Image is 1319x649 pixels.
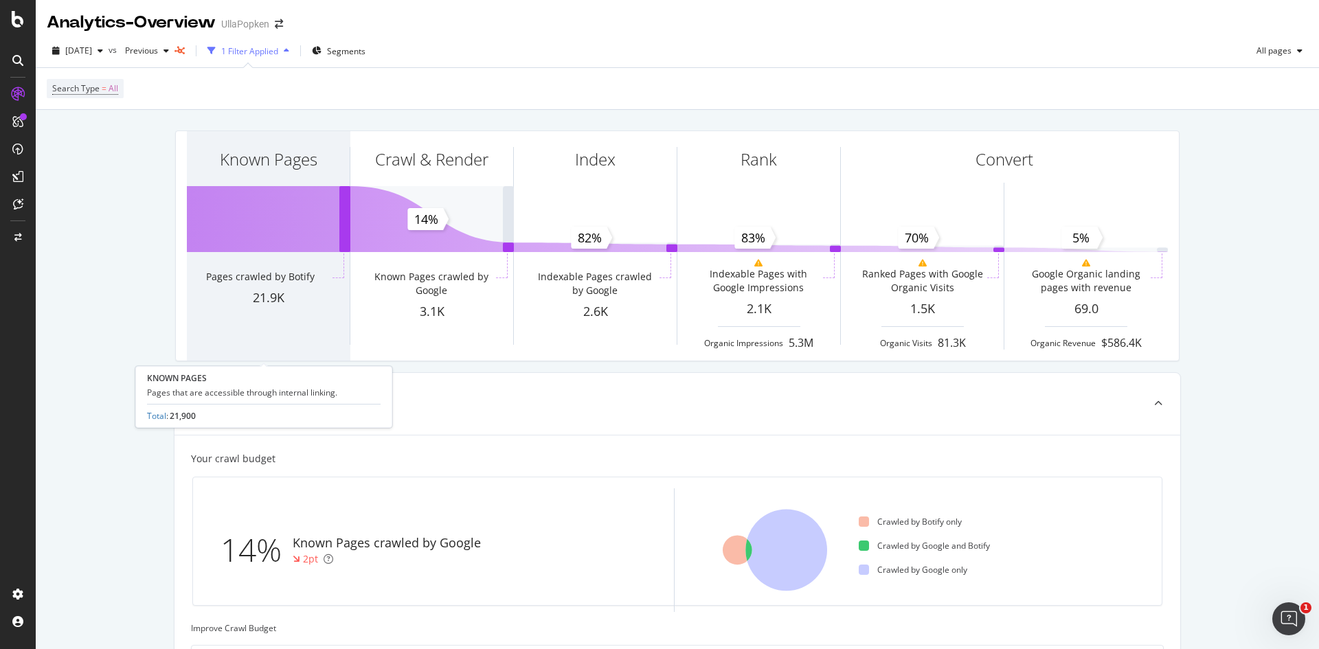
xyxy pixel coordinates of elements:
div: Indexable Pages with Google Impressions [697,267,820,295]
button: Previous [120,40,174,62]
div: Pages crawled by Botify [206,270,315,284]
div: Known Pages [220,148,317,171]
iframe: Intercom live chat [1272,602,1305,635]
span: = [102,82,106,94]
div: KNOWN PAGES [147,372,381,384]
span: Previous [120,45,158,56]
button: 1 Filter Applied [202,40,295,62]
div: Your crawl budget [191,452,275,466]
div: 2.6K [514,303,677,321]
button: Segments [306,40,371,62]
button: All pages [1251,40,1308,62]
div: UllaPopken [221,17,269,31]
div: Crawled by Botify only [859,516,962,527]
div: Analytics - Overview [47,11,216,34]
div: 1 Filter Applied [221,45,278,57]
div: Crawl & Render [375,148,488,171]
div: 2pt [303,552,318,566]
div: 2.1K [677,300,840,318]
div: Index [575,148,616,171]
div: Organic Impressions [704,337,783,349]
div: : [147,410,196,422]
div: Crawled by Google and Botify [859,540,990,551]
div: 21.9K [187,289,350,307]
div: Indexable Pages crawled by Google [533,270,656,297]
span: All pages [1251,45,1292,56]
div: 14% [221,527,293,573]
div: Known Pages crawled by Google [293,534,481,552]
span: Segments [327,45,365,57]
div: Known Pages crawled by Google [370,270,493,297]
span: All [109,79,118,98]
span: Search Type [52,82,100,94]
button: [DATE] [47,40,109,62]
div: 5.3M [789,335,813,351]
div: Improve Crawl Budget [191,622,1164,634]
div: Pages that are accessible through internal linking. [147,387,381,398]
a: Total [147,410,166,422]
span: 21,900 [170,410,196,422]
div: Crawled by Google only [859,564,967,576]
div: 3.1K [350,303,513,321]
div: arrow-right-arrow-left [275,19,283,29]
span: 2025 Oct. 12th [65,45,92,56]
span: 1 [1300,602,1311,613]
div: Rank [741,148,777,171]
span: vs [109,44,120,56]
